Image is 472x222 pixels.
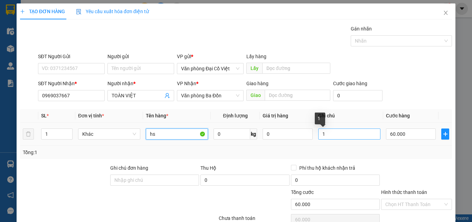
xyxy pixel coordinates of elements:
[41,113,47,118] span: SL
[262,63,330,74] input: Dọc đường
[315,109,383,123] th: Ghi chú
[436,3,455,23] button: Close
[333,90,383,101] input: Cước giao hàng
[177,81,196,86] span: VP Nhận
[263,113,288,118] span: Giá trị hàng
[107,80,174,87] div: Người nhận
[42,16,116,28] b: [PERSON_NAME]
[246,54,266,59] span: Lấy hàng
[82,129,136,139] span: Khác
[23,128,34,140] button: delete
[78,113,104,118] span: Đơn vị tính
[442,131,449,137] span: plus
[38,80,105,87] div: SĐT Người Nhận
[246,63,262,74] span: Lấy
[263,128,312,140] input: 0
[443,10,449,16] span: close
[441,128,449,140] button: plus
[265,90,330,101] input: Dọc đường
[36,40,167,84] h2: VP Nhận: Cây xăng Việt Dung
[20,9,25,14] span: plus
[23,149,183,156] div: Tổng: 1
[146,128,208,140] input: VD: Bàn, Ghế
[110,165,148,171] label: Ghi chú đơn hàng
[146,113,168,118] span: Tên hàng
[351,26,372,32] label: Gán nhãn
[107,53,174,60] div: Người gửi
[181,90,239,101] span: Văn phòng Ba Đồn
[4,40,56,52] h2: UGDM8S2N
[223,113,247,118] span: Định lượng
[76,9,82,15] img: icon
[318,128,380,140] input: Ghi Chú
[381,189,427,195] label: Hình thức thanh toán
[177,53,244,60] div: VP gửi
[181,63,239,74] span: Văn phòng Đại Cồ Việt
[110,175,199,186] input: Ghi chú đơn hàng
[296,164,358,172] span: Phí thu hộ khách nhận trả
[315,113,325,124] div: 1
[333,81,367,86] label: Cước giao hàng
[291,189,314,195] span: Tổng cước
[246,90,265,101] span: Giao
[164,93,170,98] span: user-add
[76,9,149,14] span: Yêu cầu xuất hóa đơn điện tử
[246,81,268,86] span: Giao hàng
[386,113,410,118] span: Cước hàng
[20,9,65,14] span: TẠO ĐƠN HÀNG
[200,165,216,171] span: Thu Hộ
[250,128,257,140] span: kg
[38,53,105,60] div: SĐT Người Gửi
